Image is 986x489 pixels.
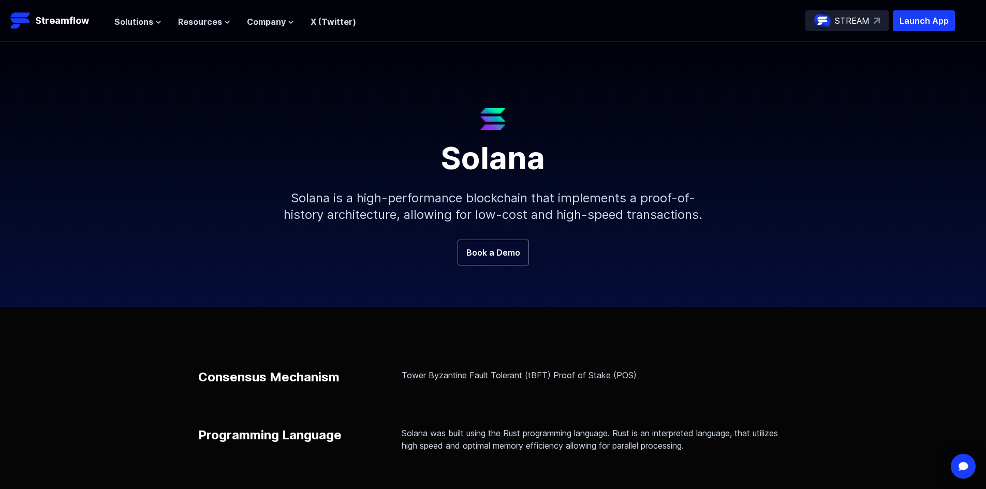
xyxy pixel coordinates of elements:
[10,10,104,31] a: Streamflow
[805,10,889,31] a: STREAM
[402,427,788,452] p: Solana was built using the Rust programming language. Rust is an interpreted language, that utili...
[178,16,222,28] span: Resources
[874,18,880,24] img: top-right-arrow.svg
[311,17,356,27] a: X (Twitter)
[247,16,294,28] button: Company
[835,14,870,27] p: STREAM
[247,16,286,28] span: Company
[10,10,31,31] img: Streamflow Logo
[271,173,716,240] p: Solana is a high-performance blockchain that implements a proof-of-history architecture, allowing...
[893,10,955,31] button: Launch App
[114,16,161,28] button: Solutions
[114,16,153,28] span: Solutions
[951,454,976,479] div: Open Intercom Messenger
[402,369,788,381] p: Tower Byzantine Fault Tolerant (tBFT) Proof of Stake (POS)
[178,16,230,28] button: Resources
[814,12,831,29] img: streamflow-logo-circle.png
[245,130,742,173] h1: Solana
[480,108,506,130] img: Solana
[198,427,342,443] p: Programming Language
[198,369,340,386] p: Consensus Mechanism
[35,13,89,28] p: Streamflow
[458,240,529,265] a: Book a Demo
